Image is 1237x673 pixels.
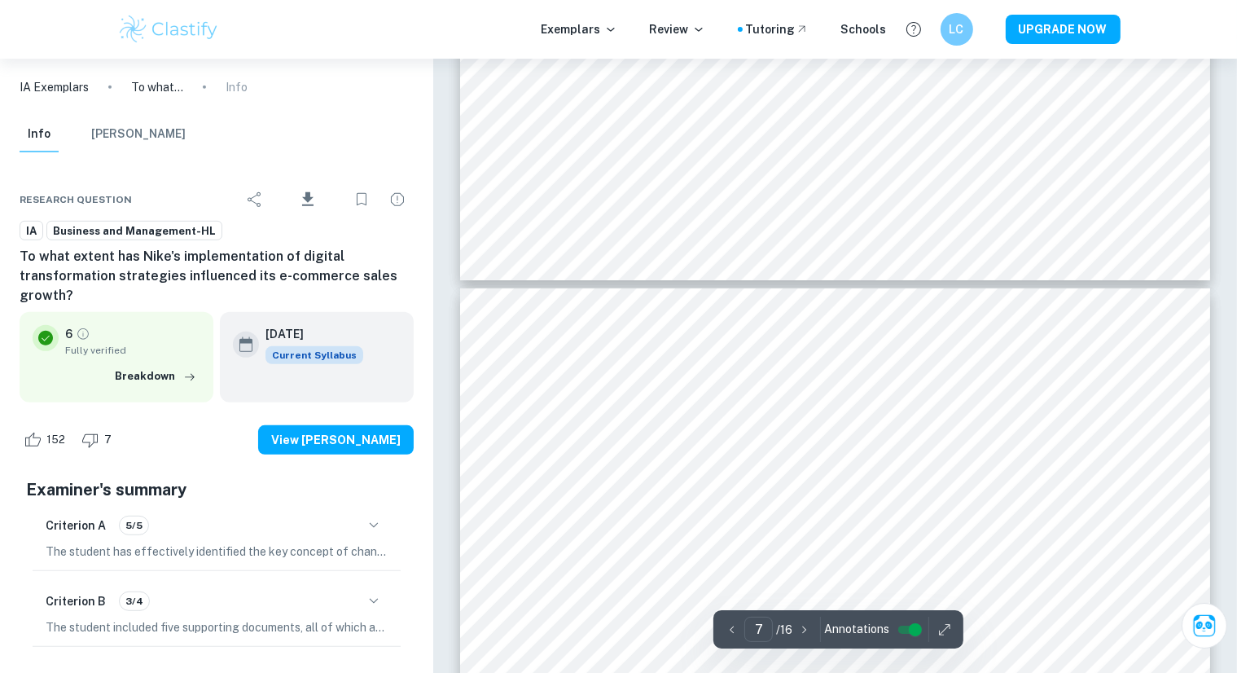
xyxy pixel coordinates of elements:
[345,183,378,216] div: Bookmark
[20,223,42,240] span: IA
[20,78,89,96] a: IA Exemplars
[117,13,221,46] img: Clastify logo
[265,346,363,364] span: Current Syllabus
[20,117,59,152] button: Info
[20,247,414,306] h6: To what extent has Nike's implementation of digital transformation strategies influenced its e-co...
[20,427,74,453] div: Like
[265,325,350,343] h6: [DATE]
[947,20,966,38] h6: LC
[65,343,200,358] span: Fully verified
[95,432,121,448] span: 7
[20,221,43,241] a: IA
[46,543,388,561] p: The student has effectively identified the key concept of change, which is clearly indicated on t...
[47,223,222,240] span: Business and Management-HL
[1006,15,1121,44] button: UPGRADE NOW
[941,13,973,46] button: LC
[226,78,248,96] p: Info
[746,20,809,38] a: Tutoring
[650,20,705,38] p: Review
[111,364,200,389] button: Breakdown
[46,592,106,610] h6: Criterion B
[265,346,363,364] div: This exemplar is based on the current syllabus. Feel free to refer to it for inspiration/ideas wh...
[46,517,106,534] h6: Criterion A
[824,621,889,638] span: Annotations
[776,621,792,639] p: / 16
[76,327,90,341] a: Grade fully verified
[381,183,414,216] div: Report issue
[239,183,271,216] div: Share
[542,20,617,38] p: Exemplars
[900,15,928,43] button: Help and Feedback
[120,518,148,533] span: 5/5
[91,117,186,152] button: [PERSON_NAME]
[46,618,388,636] p: The student included five supporting documents, all of which are contemporary and published withi...
[77,427,121,453] div: Dislike
[1182,603,1227,649] button: Ask Clai
[841,20,887,38] a: Schools
[46,221,222,241] a: Business and Management-HL
[274,178,342,221] div: Download
[120,594,149,609] span: 3/4
[65,325,72,343] p: 6
[131,78,183,96] p: To what extent has Nike's implementation of digital transformation strategies influenced its e-co...
[37,432,74,448] span: 152
[20,192,132,207] span: Research question
[26,477,407,502] h5: Examiner's summary
[258,425,414,455] button: View [PERSON_NAME]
